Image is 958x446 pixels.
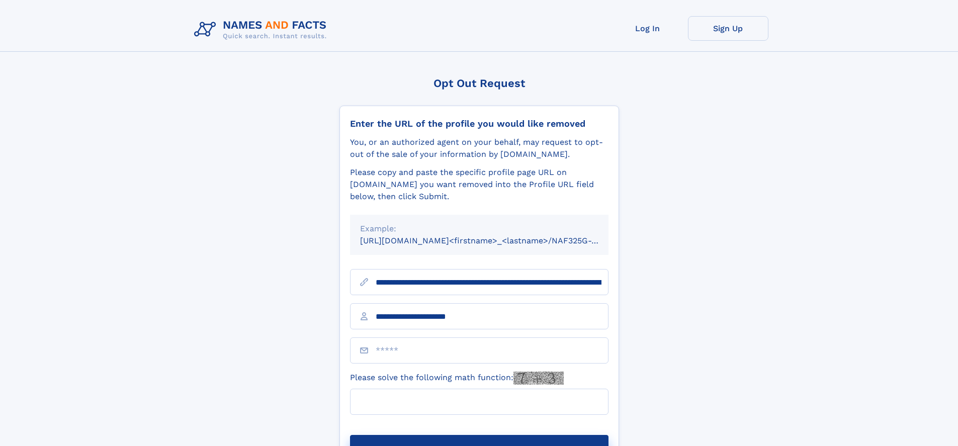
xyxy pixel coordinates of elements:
[350,372,564,385] label: Please solve the following math function:
[339,77,619,90] div: Opt Out Request
[688,16,768,41] a: Sign Up
[360,223,598,235] div: Example:
[350,166,608,203] div: Please copy and paste the specific profile page URL on [DOMAIN_NAME] you want removed into the Pr...
[190,16,335,43] img: Logo Names and Facts
[350,118,608,129] div: Enter the URL of the profile you would like removed
[360,236,628,245] small: [URL][DOMAIN_NAME]<firstname>_<lastname>/NAF325G-xxxxxxxx
[607,16,688,41] a: Log In
[350,136,608,160] div: You, or an authorized agent on your behalf, may request to opt-out of the sale of your informatio...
